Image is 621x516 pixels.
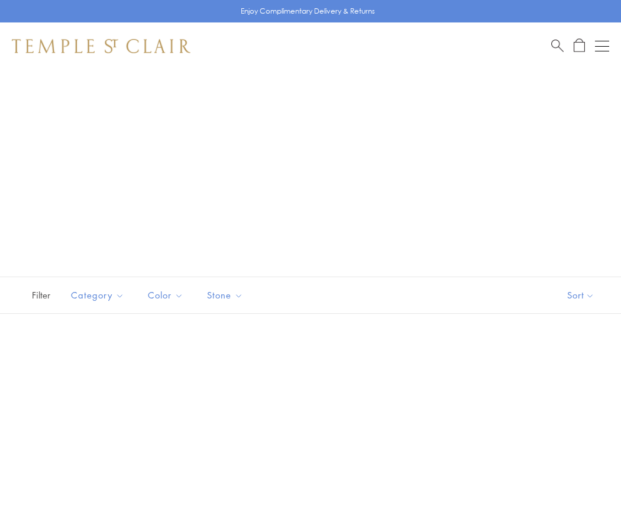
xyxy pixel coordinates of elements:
button: Open navigation [595,39,609,53]
span: Color [142,288,192,303]
img: Temple St. Clair [12,39,190,53]
button: Show sort by [541,277,621,313]
button: Category [62,282,133,309]
button: Stone [198,282,252,309]
span: Stone [201,288,252,303]
a: Open Shopping Bag [574,38,585,53]
p: Enjoy Complimentary Delivery & Returns [241,5,375,17]
button: Color [139,282,192,309]
span: Category [65,288,133,303]
a: Search [551,38,564,53]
